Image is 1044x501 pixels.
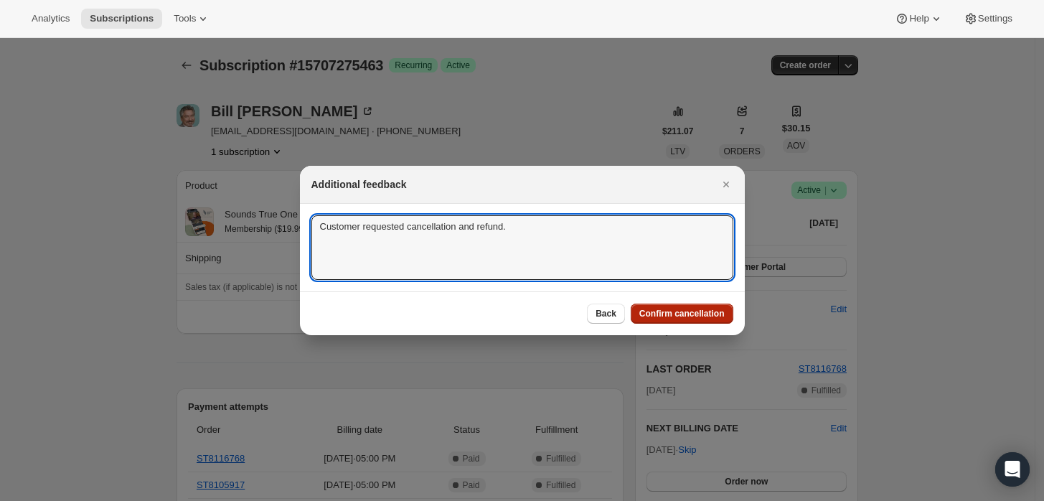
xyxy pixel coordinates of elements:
[174,13,196,24] span: Tools
[978,13,1012,24] span: Settings
[81,9,162,29] button: Subscriptions
[639,308,725,319] span: Confirm cancellation
[23,9,78,29] button: Analytics
[631,304,733,324] button: Confirm cancellation
[587,304,625,324] button: Back
[995,452,1030,487] div: Open Intercom Messenger
[90,13,154,24] span: Subscriptions
[596,308,616,319] span: Back
[909,13,928,24] span: Help
[716,174,736,195] button: Close
[955,9,1021,29] button: Settings
[311,215,733,280] textarea: Customer requested cancellation and refund.
[311,177,407,192] h2: Additional feedback
[32,13,70,24] span: Analytics
[886,9,951,29] button: Help
[165,9,219,29] button: Tools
